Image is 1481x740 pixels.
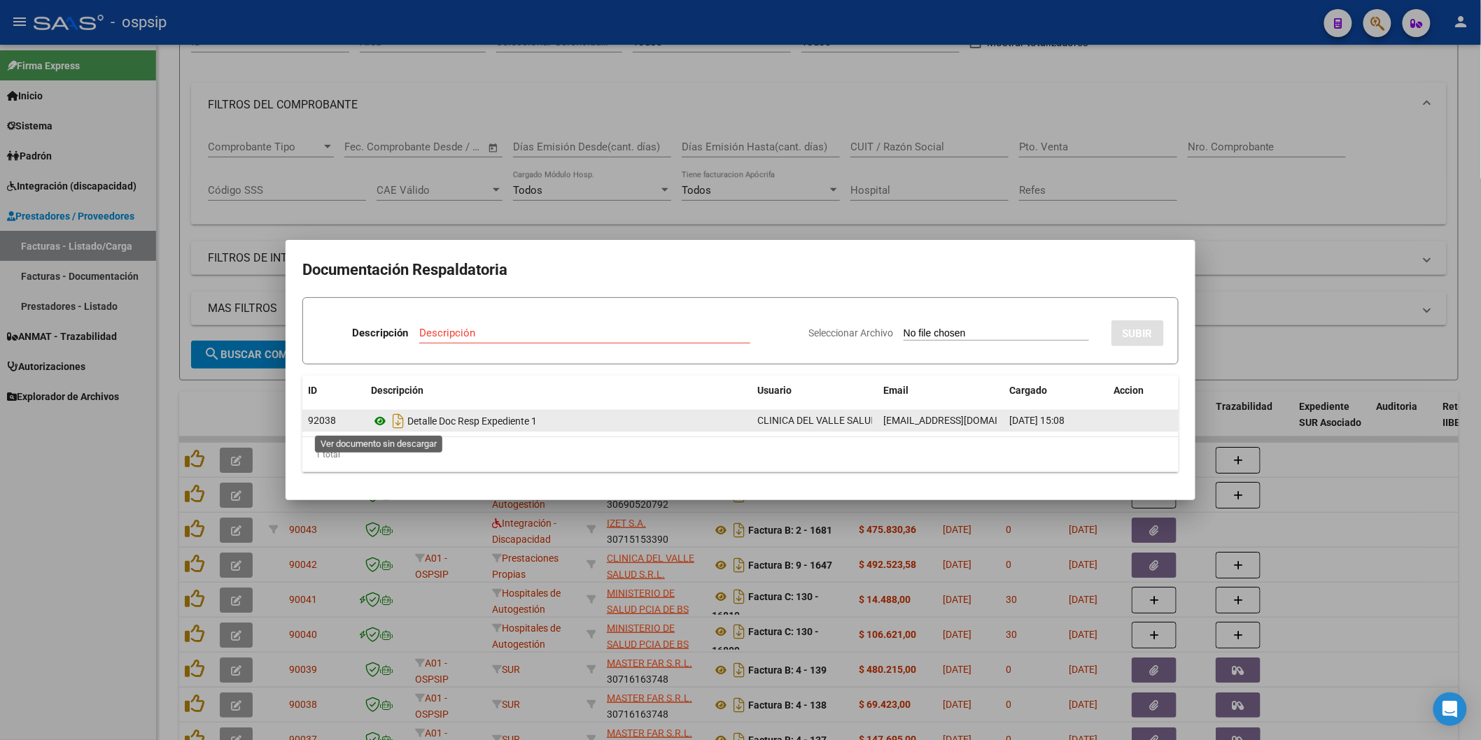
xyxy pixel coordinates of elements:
[352,325,408,341] p: Descripción
[757,415,910,426] span: CLINICA DEL VALLE SALUD S.R.L. -
[1004,376,1109,406] datatable-header-cell: Cargado
[302,257,1179,283] h2: Documentación Respaldatoria
[1009,385,1047,396] span: Cargado
[1114,385,1144,396] span: Accion
[302,376,365,406] datatable-header-cell: ID
[878,376,1004,406] datatable-header-cell: Email
[371,410,746,432] div: Detalle Doc Resp Expediente 1
[757,385,792,396] span: Usuario
[752,376,878,406] datatable-header-cell: Usuario
[308,415,336,426] span: 92038
[808,327,893,339] span: Seleccionar Archivo
[1009,415,1065,426] span: [DATE] 15:08
[1433,692,1467,726] div: Open Intercom Messenger
[371,385,423,396] span: Descripción
[1123,327,1153,340] span: SUBIR
[1111,320,1164,346] button: SUBIR
[389,410,407,432] i: Descargar documento
[883,415,1039,426] span: [EMAIL_ADDRESS][DOMAIN_NAME]
[365,376,752,406] datatable-header-cell: Descripción
[1109,376,1179,406] datatable-header-cell: Accion
[302,437,1179,472] div: 1 total
[308,385,317,396] span: ID
[883,385,908,396] span: Email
